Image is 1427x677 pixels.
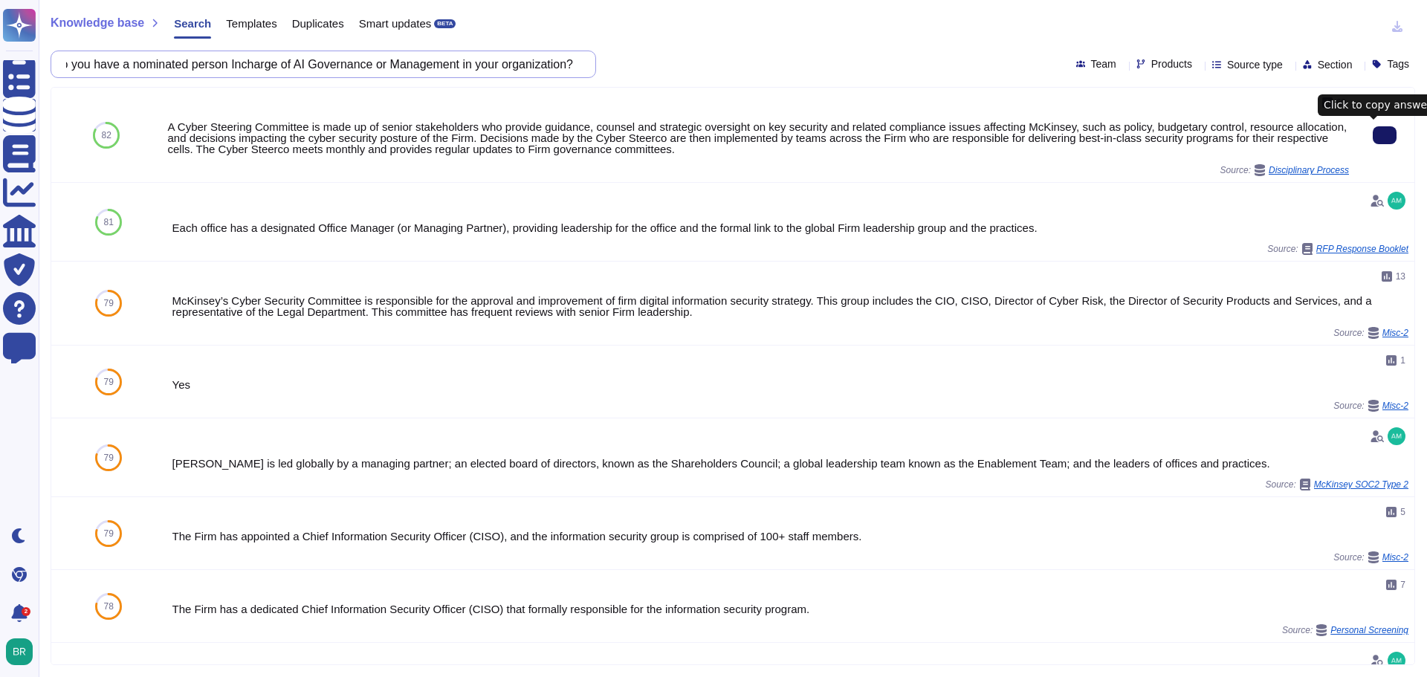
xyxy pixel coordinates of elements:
[226,18,276,29] span: Templates
[1400,508,1405,516] span: 5
[172,603,1408,615] div: The Firm has a dedicated Chief Information Security Officer (CISO) that formally responsible for ...
[1316,244,1408,253] span: RFP Response Booklet
[1333,327,1408,339] span: Source:
[172,379,1408,390] div: Yes
[1330,626,1408,635] span: Personal Screening
[434,19,456,28] div: BETA
[104,299,114,308] span: 79
[1227,59,1283,70] span: Source type
[1387,59,1409,69] span: Tags
[1314,480,1408,489] span: McKinsey SOC2 Type 2
[1388,652,1405,670] img: user
[1382,328,1408,337] span: Misc-2
[1318,59,1353,70] span: Section
[292,18,344,29] span: Duplicates
[1282,624,1408,636] span: Source:
[174,18,211,29] span: Search
[104,602,114,611] span: 78
[1396,272,1405,281] span: 13
[167,121,1349,155] div: A Cyber Steering Committee is made up of senior stakeholders who provide guidance, counsel and st...
[104,529,114,538] span: 79
[22,607,30,616] div: 2
[1265,479,1408,490] span: Source:
[1151,59,1192,69] span: Products
[172,222,1408,233] div: Each office has a designated Office Manager (or Managing Partner), providing leadership for the o...
[1269,166,1349,175] span: Disciplinary Process
[172,458,1408,469] div: [PERSON_NAME] is led globally by a managing partner; an elected board of directors, known as the ...
[172,295,1408,317] div: McKinsey’s Cyber Security Committee is responsible for the approval and improvement of firm digit...
[1388,192,1405,210] img: user
[102,131,111,140] span: 82
[1382,553,1408,562] span: Misc-2
[1382,401,1408,410] span: Misc-2
[1333,551,1408,563] span: Source:
[359,18,432,29] span: Smart updates
[1388,427,1405,445] img: user
[1220,164,1349,176] span: Source:
[51,17,144,29] span: Knowledge base
[59,51,580,77] input: Search a question or template...
[104,218,114,227] span: 81
[1400,580,1405,589] span: 7
[172,531,1408,542] div: The Firm has appointed a Chief Information Security Officer (CISO), and the information security ...
[1333,400,1408,412] span: Source:
[3,635,43,668] button: user
[6,638,33,665] img: user
[104,378,114,386] span: 79
[104,453,114,462] span: 79
[1267,243,1408,255] span: Source:
[1091,59,1116,69] span: Team
[1400,356,1405,365] span: 1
